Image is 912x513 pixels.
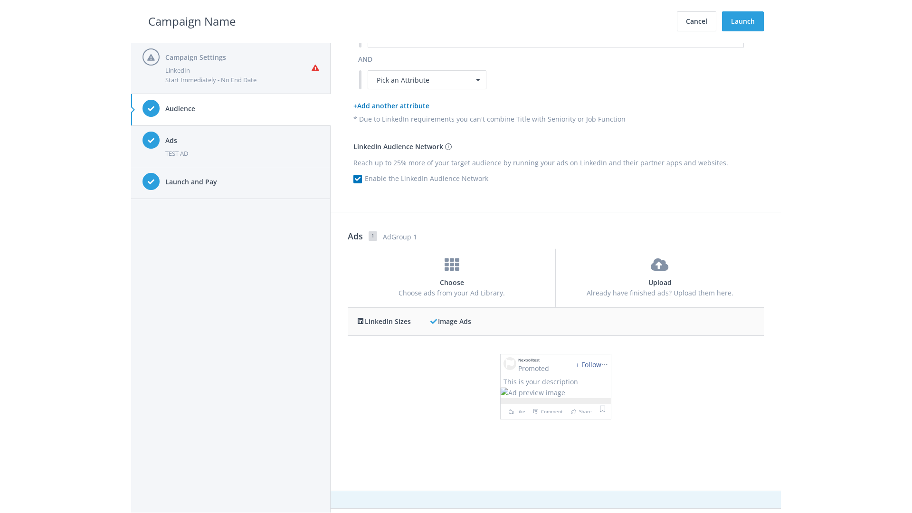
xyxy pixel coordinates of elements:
span: Already have finished ads? Upload them here. [587,288,733,297]
div: Like [506,406,525,417]
span: + Follow [576,360,601,369]
button: Cancel [677,11,716,31]
span: Promoted [518,364,549,373]
label: Enable the LinkedIn Audience Network [368,173,488,184]
span: 1 [369,231,377,241]
button: UploadAlready have finished ads? Upload them here. [556,248,764,307]
h4: Nextrolltest [518,357,549,363]
span: Help [24,7,43,15]
div: Ad Preview Section [348,307,764,455]
h4: LinkedIn Sizes [348,307,764,336]
h4: Upload [565,277,755,288]
p: Reach up to 25% more of your target audience by running your ads on LinkedIn and their partner ap... [353,158,758,168]
div: Share [568,406,592,417]
div: LinkedIn Sizes [356,316,430,327]
img: Ad preview image [501,388,565,398]
span: Choose ads from your Ad Library. [399,288,505,297]
h3: Ads [348,229,363,243]
div: LinkedIn [165,66,312,75]
button: ChooseChoose ads from your Ad Library. [348,248,556,307]
h4: Campaign Settings [165,52,312,63]
span: Image Ads [438,317,471,326]
h2: Campaign Name [148,12,236,30]
p: * Due to LinkedIn requirements you can't combine Title with Seniority or Job Function [353,114,758,124]
h4: LinkedIn Audience Network [353,142,758,152]
div: This is your description [501,377,611,387]
h4: Audience [165,104,319,114]
div: Start Immediately - No End Date [165,75,312,85]
h4: Choose [357,277,547,288]
div: TEST AD [165,149,319,158]
div: Comment [531,406,563,417]
button: Launch [722,11,764,31]
h4: Ads [165,135,319,146]
a: + Add another attribute [353,101,429,110]
div: Pick an Attribute [368,70,486,89]
span: AdGroup 1 [383,232,764,242]
span: and [358,55,372,64]
h4: Launch and Pay [165,177,319,187]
